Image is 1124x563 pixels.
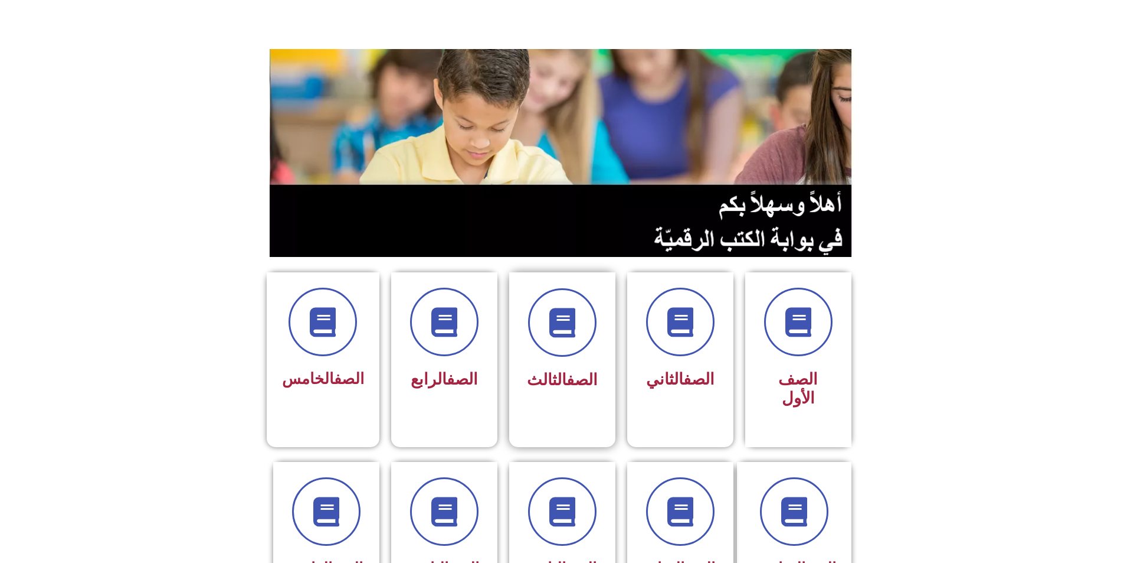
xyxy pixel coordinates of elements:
a: الصف [334,370,364,388]
a: الصف [566,370,598,389]
span: الثاني [646,370,715,389]
span: الخامس [282,370,364,388]
a: الصف [447,370,478,389]
a: الصف [683,370,715,389]
span: الثالث [527,370,598,389]
span: الرابع [411,370,478,389]
span: الصف الأول [778,370,818,408]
